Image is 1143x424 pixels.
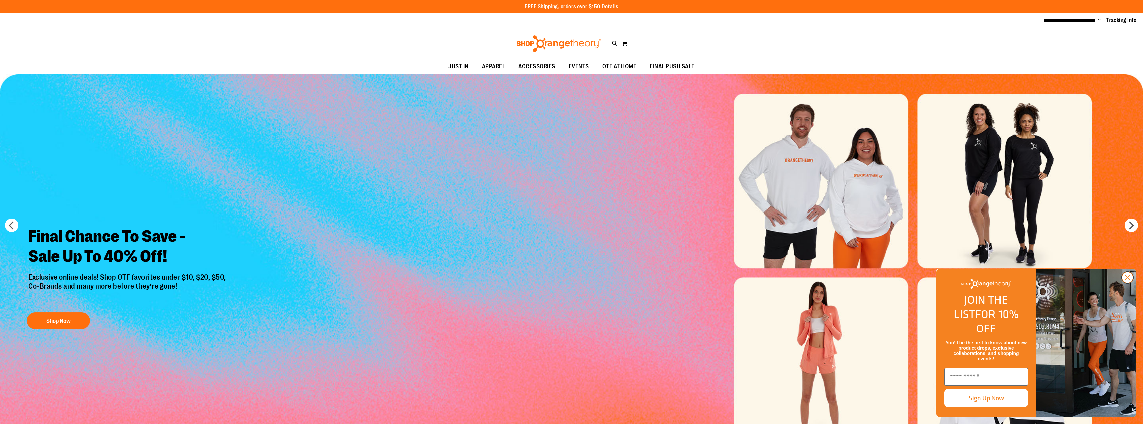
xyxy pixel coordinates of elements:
[961,279,1011,289] img: Shop Orangetheory
[975,306,1019,337] span: FOR 10% OFF
[1125,219,1138,232] button: next
[650,59,695,74] span: FINAL PUSH SALE
[954,291,1008,322] span: JOIN THE LIST
[23,273,233,306] p: Exclusive online deals! Shop OTF favorites under $10, $20, $50, Co-Brands and many more before th...
[525,3,618,11] p: FREE Shipping, orders over $150.
[1036,269,1136,417] img: Shop Orangtheory
[562,59,596,74] a: EVENTS
[5,219,18,232] button: prev
[946,340,1027,361] span: You’ll be the first to know about new product drops, exclusive collaborations, and shopping events!
[516,35,602,52] img: Shop Orangetheory
[27,312,90,329] button: Shop Now
[1121,271,1134,284] button: Close dialog
[602,59,637,74] span: OTF AT HOME
[1098,17,1101,24] button: Account menu
[448,59,469,74] span: JUST IN
[475,59,512,74] a: APPAREL
[602,4,618,10] a: Details
[442,59,475,74] a: JUST IN
[929,262,1143,424] div: FLYOUT Form
[944,368,1028,386] input: Enter email
[569,59,589,74] span: EVENTS
[23,222,233,333] a: Final Chance To Save -Sale Up To 40% Off! Exclusive online deals! Shop OTF favorites under $10, $...
[643,59,701,74] a: FINAL PUSH SALE
[23,222,233,273] h2: Final Chance To Save - Sale Up To 40% Off!
[944,389,1028,407] button: Sign Up Now
[482,59,505,74] span: APPAREL
[1106,17,1137,24] a: Tracking Info
[512,59,562,74] a: ACCESSORIES
[596,59,643,74] a: OTF AT HOME
[518,59,555,74] span: ACCESSORIES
